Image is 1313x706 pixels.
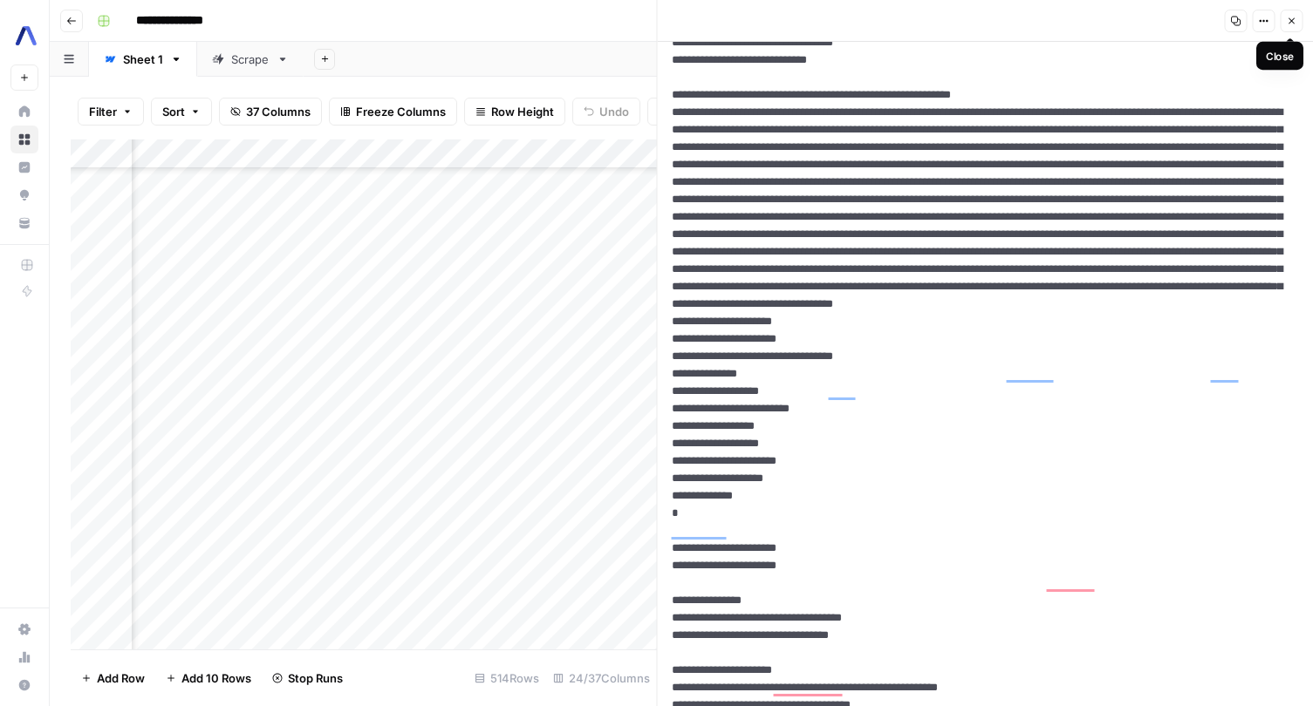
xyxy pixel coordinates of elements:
a: Opportunities [10,181,38,209]
div: Close [1266,48,1294,64]
button: Sort [151,98,212,126]
button: Stop Runs [262,664,353,692]
button: Help + Support [10,671,38,699]
div: Sheet 1 [123,51,163,68]
a: Settings [10,615,38,643]
span: Stop Runs [288,669,343,687]
span: 37 Columns [246,103,311,120]
img: AssemblyAI Logo [10,20,42,51]
a: Home [10,98,38,126]
span: Undo [599,103,629,120]
div: 24/37 Columns [546,664,657,692]
div: Scrape [231,51,270,68]
button: Filter [78,98,144,126]
button: Add 10 Rows [155,664,262,692]
a: Insights [10,153,38,181]
button: Row Height [464,98,565,126]
a: Browse [10,126,38,153]
span: Freeze Columns [356,103,446,120]
span: Row Height [491,103,554,120]
div: 514 Rows [468,664,546,692]
a: Your Data [10,209,38,237]
span: Add 10 Rows [181,669,251,687]
a: Usage [10,643,38,671]
button: Add Row [71,664,155,692]
button: Freeze Columns [329,98,457,126]
button: Workspace: AssemblyAI [10,14,38,58]
span: Sort [162,103,185,120]
button: 37 Columns [219,98,322,126]
span: Filter [89,103,117,120]
a: Scrape [197,42,304,77]
span: Add Row [97,669,145,687]
a: Sheet 1 [89,42,197,77]
button: Undo [572,98,640,126]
